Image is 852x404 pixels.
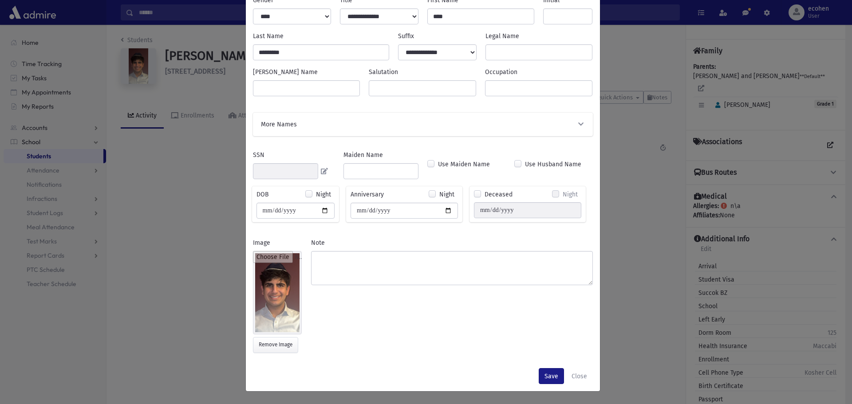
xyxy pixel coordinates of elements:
label: Maiden Name [343,150,383,160]
button: Remove Image [253,337,298,353]
button: Close [566,368,593,384]
button: Save [539,368,564,384]
label: Last Name [253,31,284,41]
label: Use Maiden Name [438,160,490,169]
label: [PERSON_NAME] Name [253,67,318,77]
label: Note [311,238,325,247]
button: More Names [260,120,586,129]
label: Night [439,190,454,199]
label: Deceased [485,190,513,199]
label: Legal Name [485,31,519,41]
label: Night [316,190,331,199]
label: DOB [256,190,269,199]
label: Night [563,190,578,199]
label: Occupation [485,67,517,77]
label: Image [253,238,270,247]
label: Anniversary [351,190,384,199]
span: More Names [261,120,297,129]
label: Salutation [369,67,398,77]
label: Suffix [398,31,414,41]
label: Use Husband Name [525,160,581,169]
label: SSN [253,150,264,160]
